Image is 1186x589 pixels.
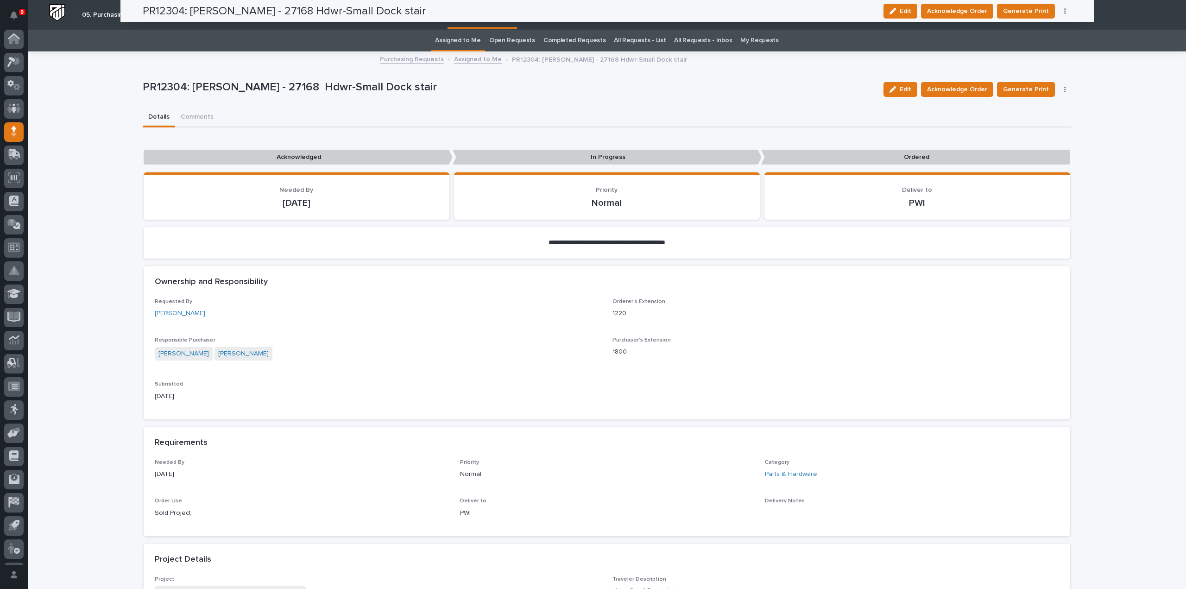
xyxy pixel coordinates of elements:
[380,53,444,64] a: Purchasing Requests
[155,438,208,448] h2: Requirements
[218,349,269,359] a: [PERSON_NAME]
[614,30,666,51] a: All Requests - List
[175,108,219,127] button: Comments
[20,9,24,15] p: 9
[765,460,789,465] span: Category
[155,277,268,287] h2: Ownership and Responsibility
[765,469,817,479] a: Parts & Hardware
[460,498,486,504] span: Deliver to
[155,197,438,209] p: [DATE]
[883,82,917,97] button: Edit
[155,460,184,465] span: Needed By
[596,187,618,193] span: Priority
[12,11,24,26] div: Notifications9
[49,4,66,21] img: Workspace Logo
[155,469,449,479] p: [DATE]
[612,337,671,343] span: Purchaser's Extension
[155,309,205,318] a: [PERSON_NAME]
[997,82,1055,97] button: Generate Print
[460,469,754,479] p: Normal
[612,347,1059,357] p: 1800
[4,6,24,25] button: Notifications
[612,299,665,304] span: Orderer's Extension
[144,150,453,165] p: Acknowledged
[155,555,211,565] h2: Project Details
[435,30,481,51] a: Assigned to Me
[155,576,174,582] span: Project
[279,187,313,193] span: Needed By
[921,82,993,97] button: Acknowledge Order
[155,392,601,401] p: [DATE]
[155,299,192,304] span: Requested By
[155,508,449,518] p: Sold Project
[900,85,911,94] span: Edit
[143,81,877,94] p: PR12304: [PERSON_NAME] - 27168 Hdwr-Small Dock stair
[82,11,164,19] h2: 05. Purchasing & Receiving
[674,30,732,51] a: All Requests - Inbox
[489,30,535,51] a: Open Requests
[765,498,805,504] span: Delivery Notes
[902,187,932,193] span: Deliver to
[512,54,687,64] p: PR12304: [PERSON_NAME] - 27168 Hdwr-Small Dock stair
[740,30,779,51] a: My Requests
[927,84,987,95] span: Acknowledge Order
[761,150,1070,165] p: Ordered
[155,498,182,504] span: Order Use
[454,53,502,64] a: Assigned to Me
[612,309,1059,318] p: 1220
[460,460,479,465] span: Priority
[158,349,209,359] a: [PERSON_NAME]
[1003,84,1049,95] span: Generate Print
[612,576,666,582] span: Traveler Description
[155,381,183,387] span: Submitted
[465,197,749,209] p: Normal
[776,197,1059,209] p: PWI
[543,30,606,51] a: Completed Requests
[143,108,175,127] button: Details
[460,508,754,518] p: PWI
[155,337,215,343] span: Responsible Purchaser
[453,150,762,165] p: In Progress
